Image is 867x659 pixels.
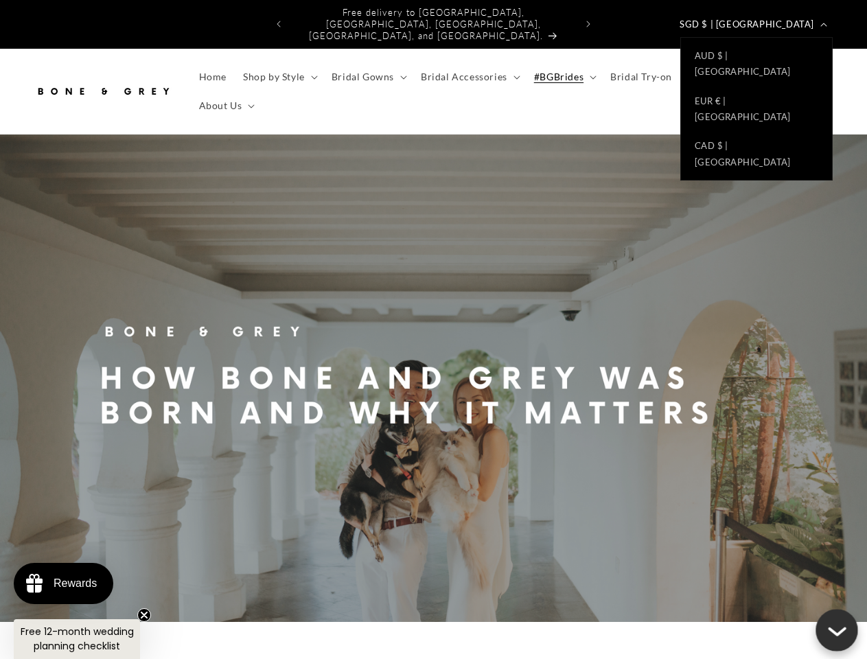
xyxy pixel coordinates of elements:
[421,71,507,83] span: Bridal Accessories
[191,91,261,120] summary: About Us
[671,11,833,37] button: SGD $ | [GEOGRAPHIC_DATA]
[137,608,151,622] button: Close teaser
[323,62,413,91] summary: Bridal Gowns
[695,93,726,109] span: EUR € |
[14,619,140,659] div: Free 12-month wedding planning checklistClose teaser
[332,71,394,83] span: Bridal Gowns
[191,62,235,91] a: Home
[21,625,134,653] span: Free 12-month wedding planning checklist
[199,100,242,112] span: About Us
[602,62,680,91] a: Bridal Try-on
[413,62,526,91] summary: Bridal Accessories
[34,76,172,106] img: Bone and Grey Bridal
[264,11,294,37] button: Previous announcement
[235,62,323,91] summary: Shop by Style
[695,138,728,154] span: CAD $ |
[309,7,543,41] span: Free delivery to [GEOGRAPHIC_DATA], [GEOGRAPHIC_DATA], [GEOGRAPHIC_DATA], [GEOGRAPHIC_DATA], and ...
[199,71,227,83] span: Home
[695,48,728,64] span: AUD $ |
[610,71,672,83] span: Bridal Try-on
[681,86,832,132] a: EUR € |[GEOGRAPHIC_DATA]
[681,41,832,86] a: AUD $ |[GEOGRAPHIC_DATA]
[680,18,814,32] span: SGD $ | [GEOGRAPHIC_DATA]
[243,71,305,83] span: Shop by Style
[30,71,177,111] a: Bone and Grey Bridal
[573,11,603,37] button: Next announcement
[54,577,97,590] div: Rewards
[816,609,858,651] button: Close chatbox
[534,71,583,83] span: #BGBrides
[681,132,832,177] a: CAD $ |[GEOGRAPHIC_DATA]
[526,62,602,91] summary: #BGBrides
[681,177,832,222] a: [GEOGRAPHIC_DATA]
